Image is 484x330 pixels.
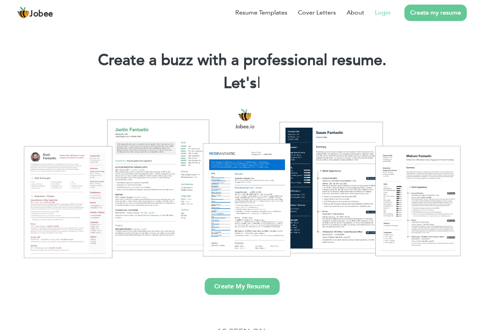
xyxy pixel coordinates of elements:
[257,73,261,94] span: |
[205,278,280,295] a: Create My Resume
[375,8,391,17] a: Login
[347,8,364,17] a: About
[17,7,29,19] img: jobee.io
[298,8,336,17] a: Cover Letters
[11,73,473,93] h2: Let's
[235,8,287,17] a: Resume Templates
[17,7,53,19] a: Jobee
[11,50,473,70] h1: Create a buzz with a professional resume.
[404,5,467,21] a: Create my resume
[29,10,53,18] span: Jobee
